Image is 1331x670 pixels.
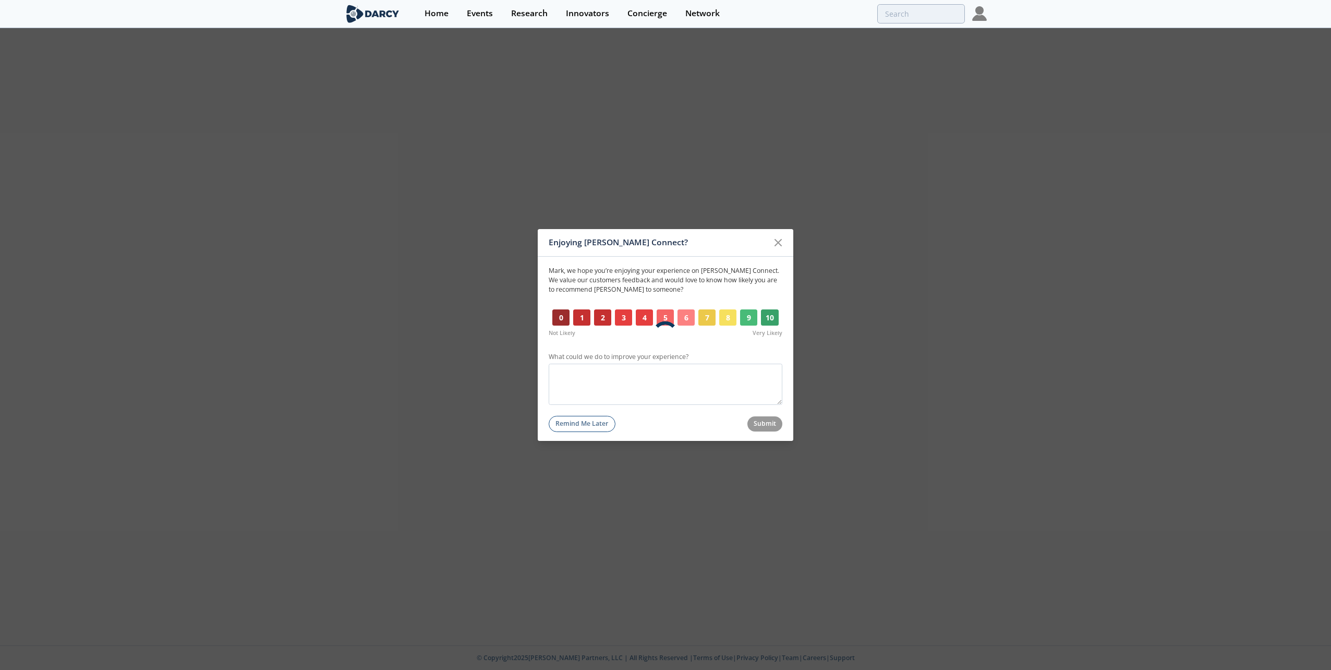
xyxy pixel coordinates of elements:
img: logo-wide.svg [344,5,401,23]
img: Profile [972,6,987,21]
span: Not Likely [549,329,575,338]
button: 7 [698,309,716,326]
button: 9 [740,309,757,326]
div: Enjoying [PERSON_NAME] Connect? [549,233,768,253]
button: 5 [657,309,674,326]
div: Network [685,9,720,18]
div: Research [511,9,548,18]
div: Concierge [627,9,667,18]
button: 1 [573,309,590,326]
input: Advanced Search [877,4,965,23]
p: Mark , we hope you’re enjoying your experience on [PERSON_NAME] Connect. We value our customers f... [549,266,782,294]
span: Very Likely [753,329,782,338]
div: Events [467,9,493,18]
button: Submit [747,416,783,432]
label: What could we do to improve your experience? [549,352,782,362]
button: 8 [719,309,736,326]
button: 10 [761,309,779,326]
button: 3 [615,309,632,326]
div: Innovators [566,9,609,18]
button: 6 [677,309,695,326]
button: 4 [636,309,653,326]
button: Remind Me Later [549,416,615,432]
div: Home [425,9,449,18]
button: 0 [552,309,570,326]
button: 2 [594,309,611,326]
